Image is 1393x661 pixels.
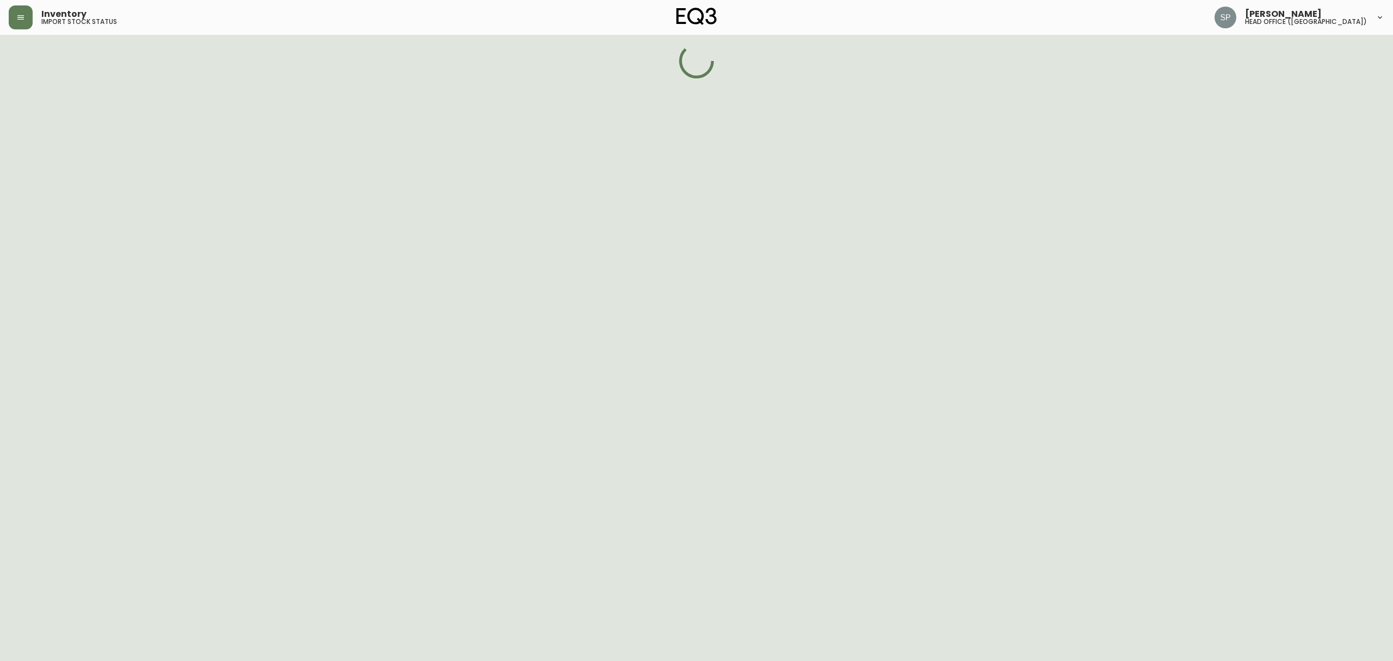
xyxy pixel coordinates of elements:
span: [PERSON_NAME] [1245,10,1322,19]
h5: head office ([GEOGRAPHIC_DATA]) [1245,19,1367,25]
span: Inventory [41,10,87,19]
img: 0cb179e7bf3690758a1aaa5f0aafa0b4 [1215,7,1236,28]
img: logo [676,8,717,25]
h5: import stock status [41,19,117,25]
